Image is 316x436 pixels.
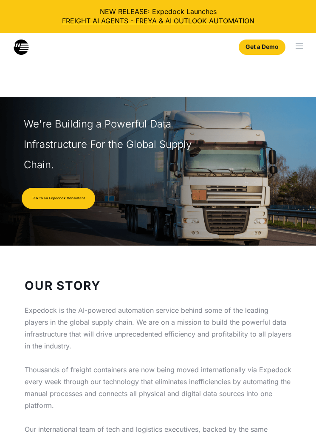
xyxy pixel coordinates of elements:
[24,114,207,175] h1: We're Building a Powerful Data Infrastructure For the Global Supply Chain.
[239,40,285,55] a: Get a Demo
[25,278,101,293] strong: Our Story
[22,188,95,209] a: Talk to an Expedock Consultant
[289,33,316,60] div: menu
[7,7,309,26] div: NEW RELEASE: Expedock Launches
[7,16,309,25] a: FREIGHT AI AGENTS - FREYA & AI OUTLOOK AUTOMATION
